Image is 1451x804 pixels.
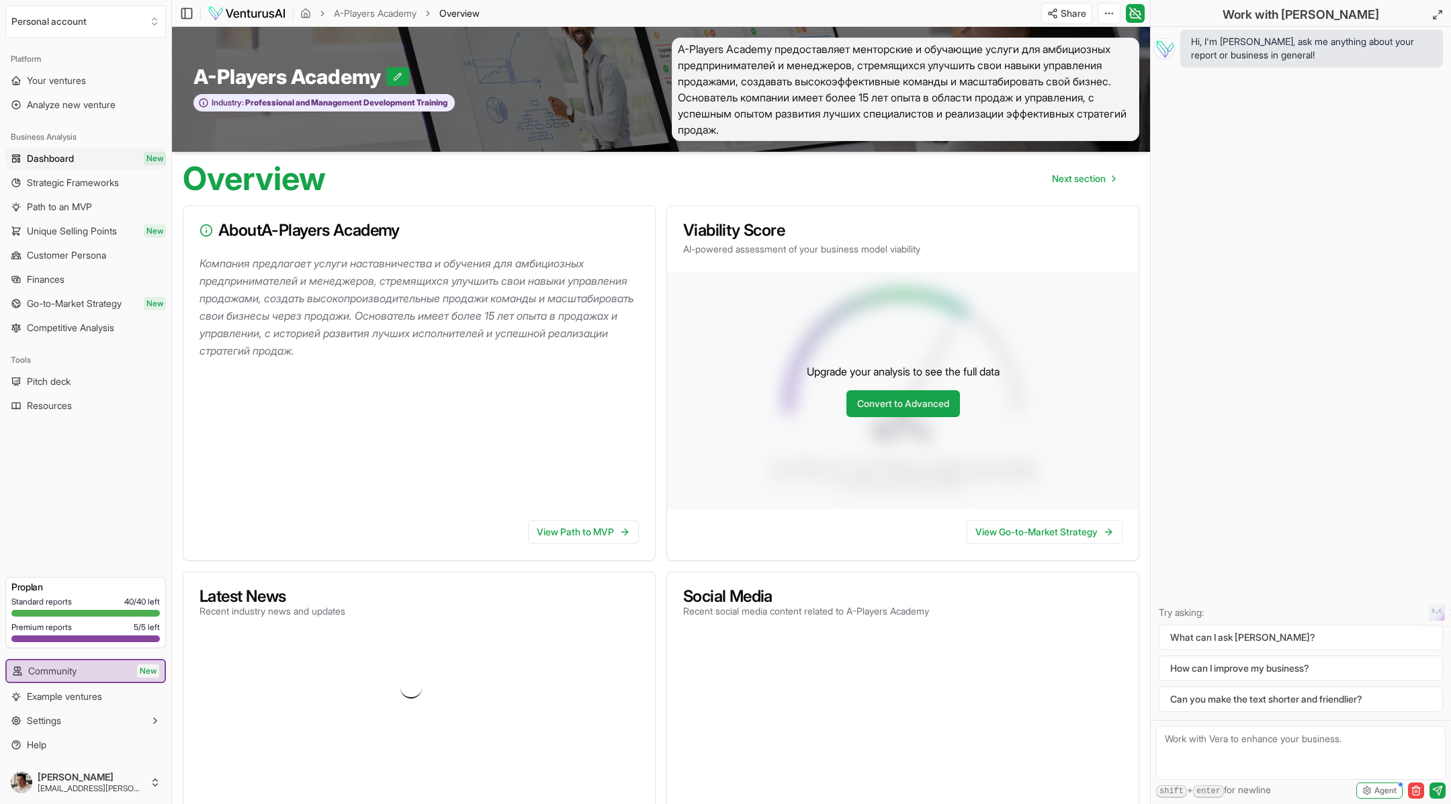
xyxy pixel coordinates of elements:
span: Professional and Management Development Training [244,97,447,108]
span: Dashboard [27,152,74,165]
a: Resources [5,395,166,416]
span: Strategic Frameworks [27,176,119,189]
span: Standard reports [11,596,72,607]
button: Share [1041,3,1092,24]
span: Your ventures [27,74,86,87]
a: Go to next page [1041,165,1126,192]
h3: Pro plan [11,580,160,594]
kbd: enter [1193,785,1224,798]
span: Customer Persona [27,249,106,262]
a: Your ventures [5,70,166,91]
p: Upgrade your analysis to see the full data [807,363,1000,379]
div: Platform [5,48,166,70]
h1: Overview [183,163,326,195]
button: [PERSON_NAME][EMAIL_ADDRESS][PERSON_NAME][DOMAIN_NAME] [5,766,166,799]
span: Community [28,664,77,678]
h3: Viability Score [683,222,1123,238]
p: Recent social media content related to A-Players Academy [683,605,929,618]
span: New [144,224,166,238]
p: Try asking: [1159,606,1443,619]
a: View Go-to-Market Strategy [967,520,1123,544]
span: Agent [1374,785,1397,796]
span: Competitive Analysis [27,321,114,334]
span: A-Players Academy [193,64,386,89]
span: Share [1061,7,1086,20]
span: + for newline [1156,783,1271,798]
span: Help [27,738,46,752]
span: Finances [27,273,64,286]
h3: Social Media [683,588,929,605]
span: Example ventures [27,690,102,703]
a: Path to an MVP [5,196,166,218]
img: ACg8ocLOm3WdhIUzM-Wl15325-naQqJYpsPuAvhpLYHO4-Ab7_mEsGG0=s96-c [11,772,32,793]
a: Finances [5,269,166,290]
a: Customer Persona [5,244,166,266]
span: Next section [1052,172,1106,185]
span: Resources [27,399,72,412]
a: Help [5,734,166,756]
span: Pitch deck [27,375,71,388]
a: CommunityNew [7,660,165,682]
p: AI-powered assessment of your business model viability [683,242,1123,256]
span: Overview [439,7,480,20]
a: Competitive Analysis [5,317,166,339]
a: Example ventures [5,686,166,707]
h3: Latest News [200,588,345,605]
a: View Path to MVP [528,520,639,544]
a: Go-to-Market StrategyNew [5,293,166,314]
span: Go-to-Market Strategy [27,297,122,310]
span: Industry: [212,97,244,108]
span: Premium reports [11,622,72,633]
span: Analyze new venture [27,98,116,111]
p: Компания предлагает услуги наставничества и обучения для амбициозных предпринимателей и менеджеро... [200,255,644,359]
a: Strategic Frameworks [5,172,166,193]
a: A-Players Academy [334,7,416,20]
span: 5 / 5 left [134,622,160,633]
button: Select an organization [5,5,166,38]
button: What can I ask [PERSON_NAME]? [1159,625,1443,650]
nav: pagination [1041,165,1126,192]
p: Recent industry news and updates [200,605,345,618]
a: Unique Selling PointsNew [5,220,166,242]
span: Settings [27,714,61,727]
span: Path to an MVP [27,200,92,214]
kbd: shift [1156,785,1187,798]
span: [EMAIL_ADDRESS][PERSON_NAME][DOMAIN_NAME] [38,783,144,794]
span: Unique Selling Points [27,224,117,238]
span: 40 / 40 left [124,596,160,607]
button: Industry:Professional and Management Development Training [193,94,455,112]
button: Settings [5,710,166,731]
h2: Work with [PERSON_NAME] [1223,5,1379,24]
span: A-Players Academy предоставляет менторские и обучающие услуги для амбициозных предпринимателей и ... [672,38,1139,141]
button: Can you make the text shorter and friendlier? [1159,686,1443,712]
div: Tools [5,349,166,371]
div: Business Analysis [5,126,166,148]
nav: breadcrumb [300,7,480,20]
a: DashboardNew [5,148,166,169]
span: New [137,664,159,678]
span: New [144,297,166,310]
img: logo [208,5,286,21]
a: Pitch deck [5,371,166,392]
a: Analyze new venture [5,94,166,116]
button: Agent [1356,783,1403,799]
span: [PERSON_NAME] [38,771,144,783]
span: New [144,152,166,165]
a: Convert to Advanced [846,390,960,417]
img: Vera [1153,38,1175,59]
h3: About A-Players Academy [200,222,639,238]
span: Hi, I'm [PERSON_NAME], ask me anything about your report or business in general! [1191,35,1432,62]
button: How can I improve my business? [1159,656,1443,681]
